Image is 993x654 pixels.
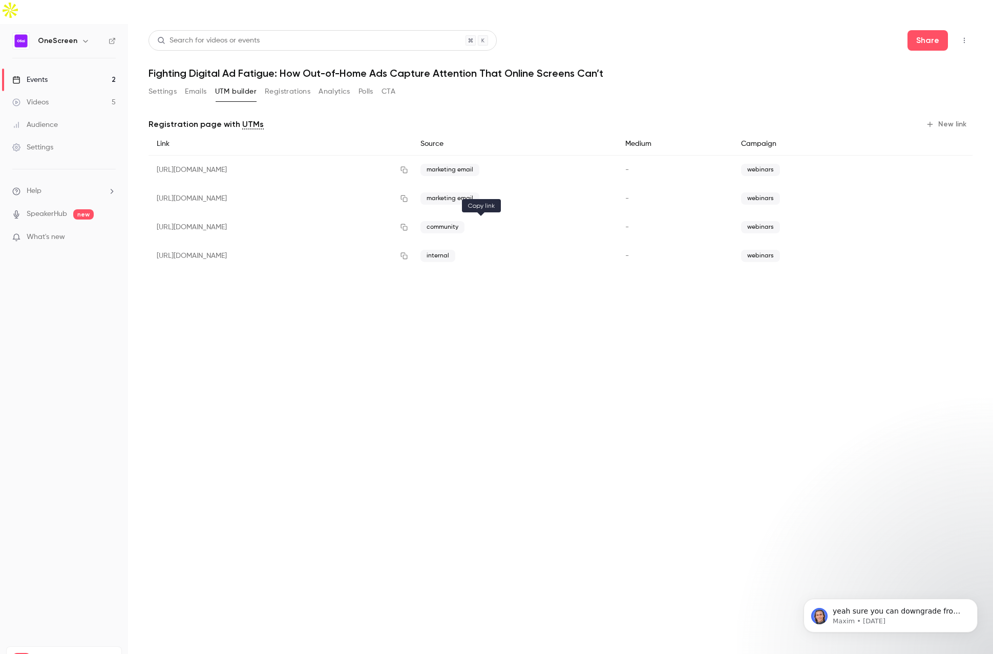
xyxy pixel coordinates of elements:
[382,83,395,100] button: CTA
[741,250,780,262] span: webinars
[412,133,617,156] div: Source
[27,186,41,197] span: Help
[922,116,973,133] button: New link
[149,213,412,242] div: [URL][DOMAIN_NAME]
[149,83,177,100] button: Settings
[149,67,973,79] h1: Fighting Digital Ad Fatigue: How Out-of-Home Ads Capture Attention That Online Screens Can’t
[149,133,412,156] div: Link
[103,233,116,242] iframe: Noticeable Trigger
[741,164,780,176] span: webinars
[12,75,48,85] div: Events
[242,118,264,130] a: UTMs
[157,35,260,46] div: Search for videos or events
[12,142,53,152] div: Settings
[733,133,883,156] div: Campaign
[907,30,948,51] button: Share
[12,186,116,197] li: help-dropdown-opener
[358,83,373,100] button: Polls
[319,83,350,100] button: Analytics
[27,232,65,243] span: What's new
[741,192,780,205] span: webinars
[617,133,733,156] div: Medium
[420,192,479,205] span: marketing email
[13,33,29,49] img: OneScreen
[625,166,629,173] span: -
[625,195,629,202] span: -
[149,118,264,130] p: Registration page with
[185,83,206,100] button: Emails
[625,252,629,259] span: -
[420,250,455,262] span: internal
[149,184,412,213] div: [URL][DOMAIN_NAME]
[420,164,479,176] span: marketing email
[215,83,257,100] button: UTM builder
[38,36,77,46] h6: OneScreen
[741,221,780,233] span: webinars
[788,577,993,649] iframe: Intercom notifications message
[420,221,464,233] span: community
[12,97,49,107] div: Videos
[149,156,412,185] div: [URL][DOMAIN_NAME]
[265,83,310,100] button: Registrations
[27,209,67,220] a: SpeakerHub
[73,209,94,220] span: new
[12,120,58,130] div: Audience
[625,224,629,231] span: -
[149,242,412,270] div: [URL][DOMAIN_NAME]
